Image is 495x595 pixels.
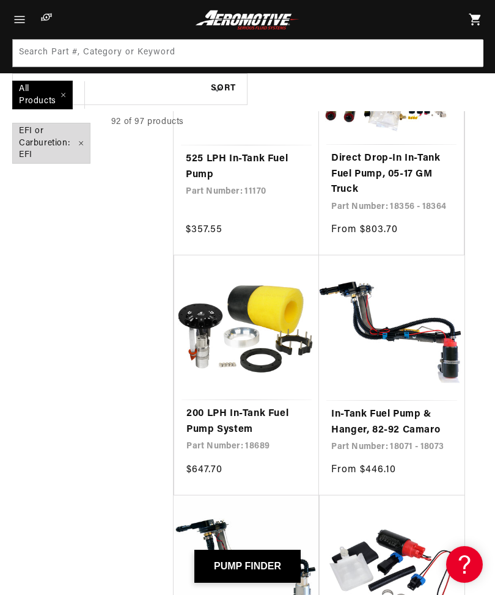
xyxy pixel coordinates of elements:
a: 200 LPH In-Tank Fuel Pump System [186,406,307,437]
a: EFI or Carburetion: EFI [5,116,97,170]
span: All Products [13,81,72,109]
span: 92 of 97 products [111,117,184,126]
input: Search Part #, Category or Keyword [13,40,483,67]
a: All Products [5,74,97,116]
span: EFI or Carburetion: EFI [13,123,90,163]
img: Aeromotive [193,10,301,30]
a: In-Tank Fuel Pump & Hanger, 82-92 Camaro [331,407,452,438]
button: Search Part #, Category or Keyword [455,40,482,67]
a: Direct Drop-In In-Tank Fuel Pump, 05-17 GM Truck [331,151,452,198]
button: PUMP FINDER [194,550,301,583]
a: 525 LPH In-Tank Fuel Pump [186,151,307,183]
